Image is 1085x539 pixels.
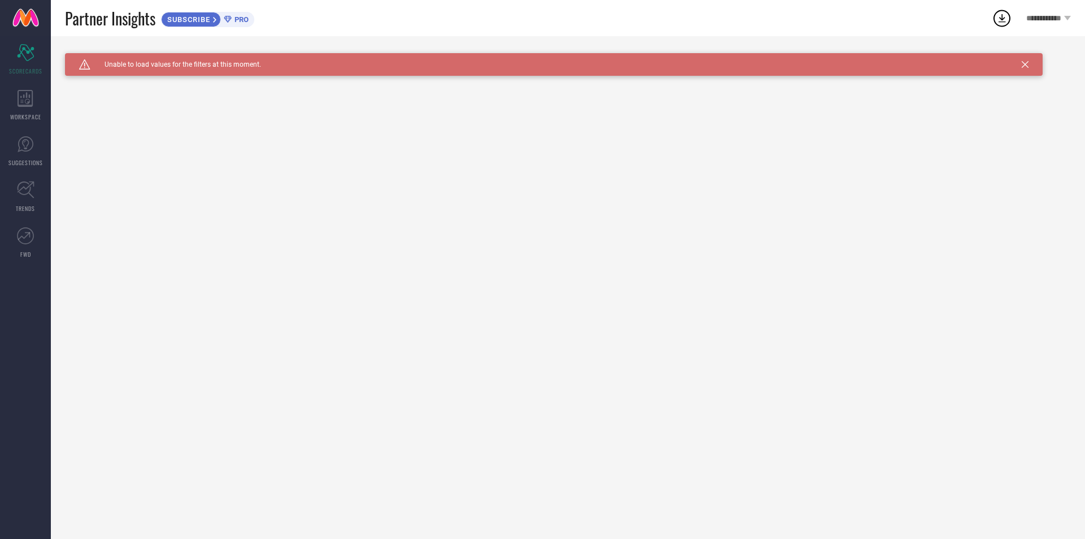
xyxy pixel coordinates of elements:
[992,8,1012,28] div: Open download list
[161,9,254,27] a: SUBSCRIBEPRO
[90,61,261,68] span: Unable to load values for the filters at this moment.
[65,7,155,30] span: Partner Insights
[162,15,213,24] span: SUBSCRIBE
[20,250,31,258] span: FWD
[16,204,35,213] span: TRENDS
[232,15,249,24] span: PRO
[9,67,42,75] span: SCORECARDS
[65,53,1071,62] div: Unable to load filters at this moment. Please try later.
[8,158,43,167] span: SUGGESTIONS
[10,113,41,121] span: WORKSPACE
